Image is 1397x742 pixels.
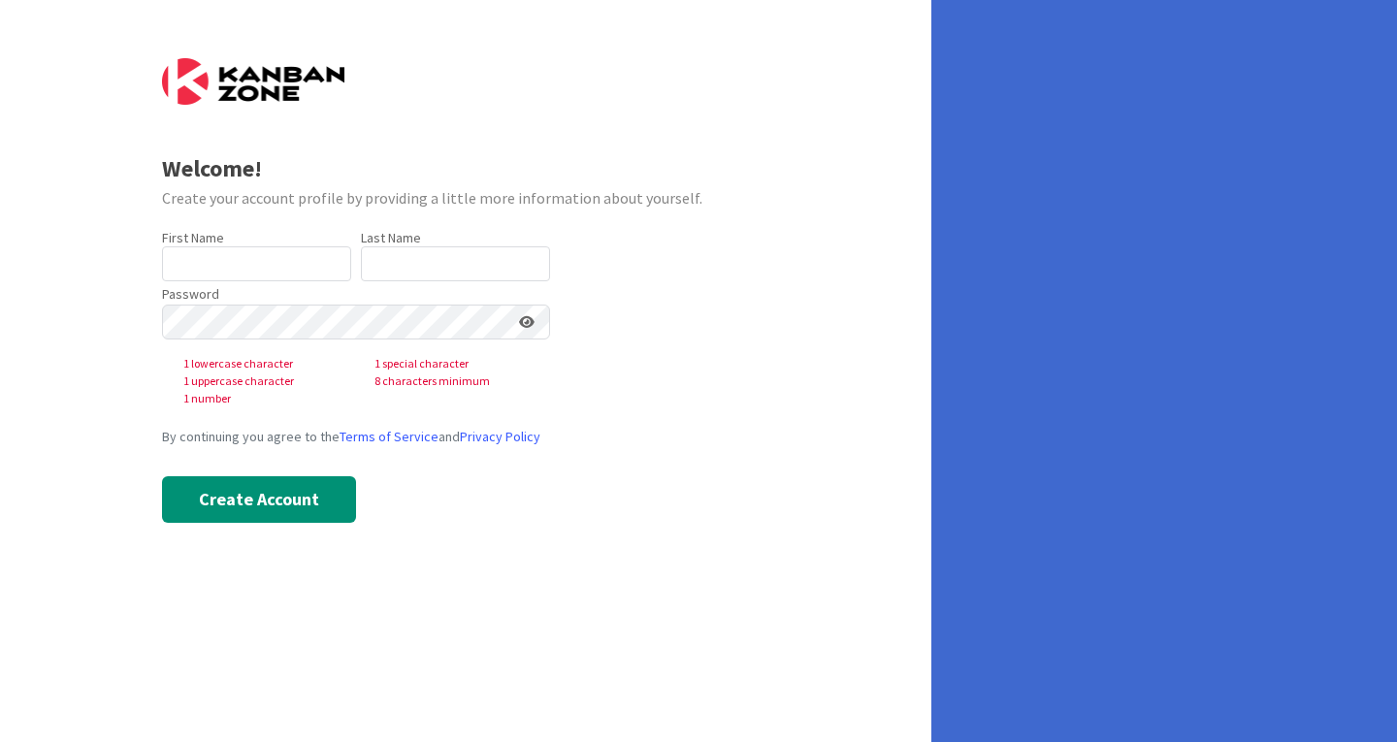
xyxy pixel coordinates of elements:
span: 1 number [168,390,359,407]
div: By continuing you agree to the and [162,427,770,447]
span: 1 lowercase character [168,355,359,372]
button: Create Account [162,476,356,523]
label: Last Name [361,229,421,246]
span: 1 uppercase character [168,372,359,390]
label: Password [162,284,219,305]
a: Terms of Service [340,428,439,445]
span: 1 special character [359,355,550,372]
a: Privacy Policy [460,428,540,445]
img: Kanban Zone [162,58,344,105]
div: Create your account profile by providing a little more information about yourself. [162,186,770,210]
span: 8 characters minimum [359,372,550,390]
label: First Name [162,229,224,246]
div: Welcome! [162,151,770,186]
